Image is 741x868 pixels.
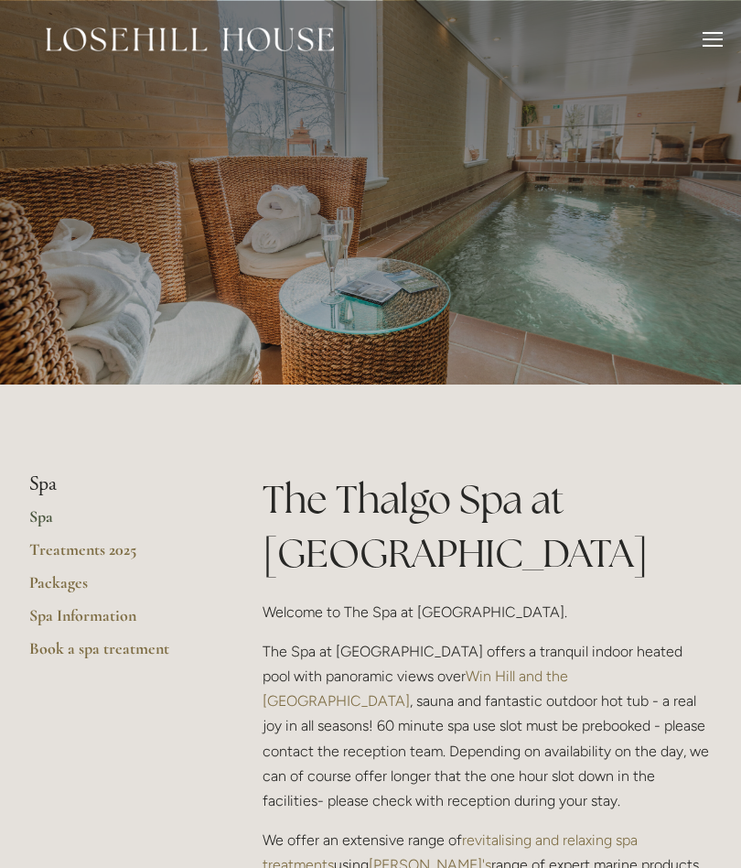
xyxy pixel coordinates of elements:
[29,472,204,496] li: Spa
[263,600,712,624] p: Welcome to The Spa at [GEOGRAPHIC_DATA].
[29,572,204,605] a: Packages
[29,638,204,671] a: Book a spa treatment
[263,639,712,813] p: The Spa at [GEOGRAPHIC_DATA] offers a tranquil indoor heated pool with panoramic views over , sau...
[263,472,712,580] h1: The Thalgo Spa at [GEOGRAPHIC_DATA]
[29,539,204,572] a: Treatments 2025
[46,27,334,51] img: Losehill House
[29,605,204,638] a: Spa Information
[29,506,204,539] a: Spa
